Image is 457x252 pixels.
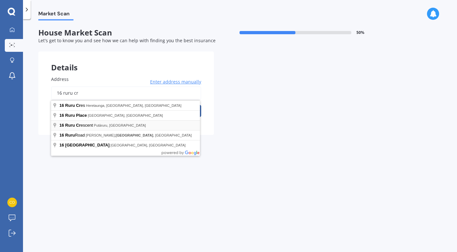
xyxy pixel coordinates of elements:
[86,133,192,137] span: [PERSON_NAME], , [GEOGRAPHIC_DATA]
[116,133,153,137] span: [GEOGRAPHIC_DATA]
[150,79,201,85] span: Enter address manually
[59,103,64,108] span: 16
[88,114,163,117] span: [GEOGRAPHIC_DATA], [GEOGRAPHIC_DATA]
[65,113,87,118] span: Ruru Place
[38,28,214,37] span: House Market Scan
[38,37,216,43] span: Let's get to know you and see how we can help with finding you the best insurance
[65,103,80,108] span: Ruru Cr
[86,104,181,107] span: Heretaunga, [GEOGRAPHIC_DATA], [GEOGRAPHIC_DATA]
[59,123,64,128] span: 16
[38,11,73,19] span: Market Scan
[59,103,86,108] span: es
[38,51,214,71] div: Details
[356,30,364,35] span: 50 %
[59,113,64,118] span: 16
[7,198,17,207] img: 401d3e8ab13a5be94a9c98bb0037bd9e
[65,133,75,138] span: Ruru
[65,143,110,147] span: [GEOGRAPHIC_DATA]
[59,143,64,147] span: 16
[59,133,64,138] span: 16
[94,123,146,127] span: Putāruru, [GEOGRAPHIC_DATA]
[51,86,201,100] input: Enter address
[51,76,69,82] span: Address
[59,123,94,128] span: escent
[59,133,86,138] span: Road
[65,123,80,128] span: Ruru Cr
[110,143,186,147] span: [GEOGRAPHIC_DATA], [GEOGRAPHIC_DATA]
